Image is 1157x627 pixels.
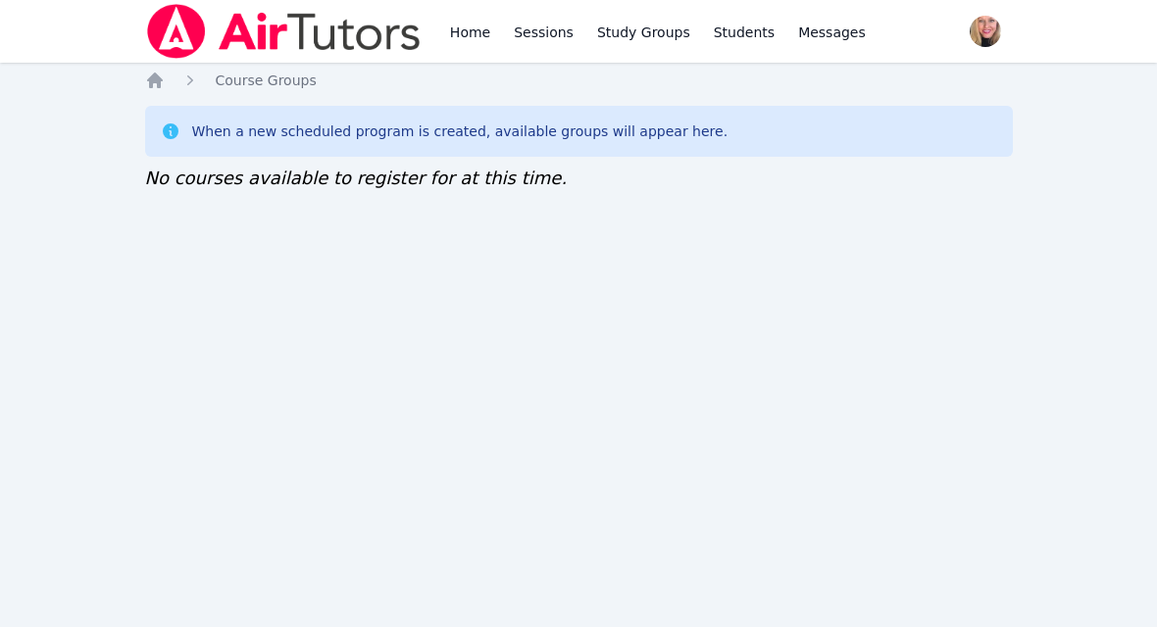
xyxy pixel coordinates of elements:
[798,23,866,42] span: Messages
[145,71,1013,90] nav: Breadcrumb
[216,72,317,88] span: Course Groups
[216,71,317,90] a: Course Groups
[145,168,568,188] span: No courses available to register for at this time.
[145,4,423,59] img: Air Tutors
[192,121,729,141] div: When a new scheduled program is created, available groups will appear here.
